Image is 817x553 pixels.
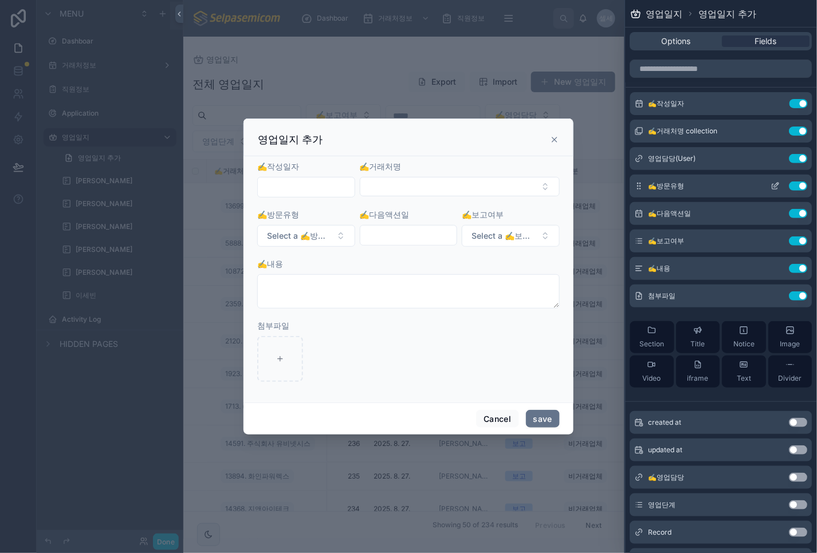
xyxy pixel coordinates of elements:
span: Fields [756,35,777,47]
span: created at [649,418,682,427]
span: Record [649,528,672,537]
span: Notice [734,339,755,349]
span: Video [643,374,661,383]
span: 첨부파일 [257,321,289,330]
span: Title [691,339,705,349]
span: Select a ✍️방문유형 [267,230,332,242]
span: ✍️작성일자 [649,99,685,108]
button: Notice [722,321,767,353]
span: Image [780,339,800,349]
span: ✍️보고여부 [462,210,504,219]
button: Text [722,355,767,388]
span: updated at [649,445,683,455]
button: Cancel [476,410,519,428]
button: Video [630,355,674,388]
span: Text [737,374,752,383]
span: ✍️작성일자 [257,161,299,171]
span: 영업담당(User) [649,154,696,163]
span: 첨부파일 [649,291,676,301]
span: 영업일지 [646,7,683,21]
span: 영업일지 추가 [699,7,757,21]
span: ✍️영업담당 [649,473,685,482]
span: Options [662,35,691,47]
span: ✍️다음액션일 [649,209,692,218]
button: Section [630,321,674,353]
h3: 영업일지 추가 [258,133,323,147]
button: Select Button [360,177,560,196]
button: iframe [677,355,721,388]
span: ✍️거래처명 [360,161,402,171]
span: ✍️방문유형 [649,181,685,191]
button: Divider [769,355,813,388]
button: save [526,410,560,428]
button: Image [769,321,813,353]
span: ✍️보고여부 [649,236,685,246]
button: Select Button [462,225,560,247]
button: Select Button [257,225,355,247]
button: Title [677,321,721,353]
span: Select a ✍️보고여부 [472,230,536,242]
span: ✍️다음액션일 [360,210,410,219]
span: 영업단계 [649,500,676,509]
span: ✍️방문유형 [257,210,299,219]
span: ✍️내용 [257,259,283,268]
span: ✍️거래처명 collection [649,127,718,136]
span: iframe [688,374,709,383]
span: Divider [779,374,802,383]
span: ✍️내용 [649,264,671,273]
span: Section [640,339,665,349]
